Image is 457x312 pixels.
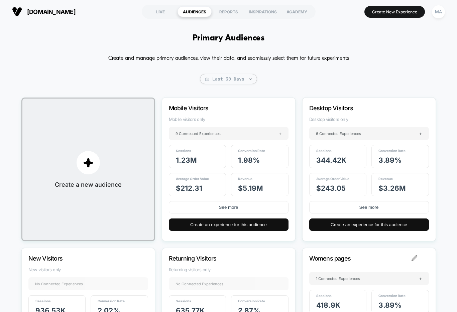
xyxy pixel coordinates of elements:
[35,299,51,303] span: Sessions
[169,267,289,272] span: Returning visitors only
[419,130,422,137] span: +
[10,6,78,17] button: [DOMAIN_NAME]
[378,177,393,181] span: Revenue
[316,184,346,192] span: $ 243.05
[12,7,22,17] img: Visually logo
[309,105,411,112] p: Desktop Visitors
[378,156,402,164] span: 3.89 %
[432,5,445,18] div: MA
[249,79,252,80] img: end
[316,276,360,281] span: 1 Connected Experiences
[412,255,418,261] img: edit
[193,33,264,43] h1: Primary Audiences
[316,301,340,309] span: 418.9k
[178,6,212,17] div: AUDIENCES
[378,149,406,153] span: Conversion Rate
[176,156,197,164] span: 1.23M
[238,156,260,164] span: 1.98 %
[200,74,257,84] span: Last 30 Days
[169,255,270,262] p: Returning Visitors
[238,149,265,153] span: Conversion Rate
[309,201,429,213] button: See more
[83,158,93,168] img: plus
[169,218,289,231] button: Create an experience for this audience
[212,6,246,17] div: REPORTS
[238,177,252,181] span: Revenue
[55,181,122,188] span: Create a new audience
[378,294,406,298] span: Conversion Rate
[316,131,361,136] span: 6 Connected Experiences
[430,5,447,19] button: MA
[108,53,349,64] p: Create and manage primary audiences, view their data, and seamlessly select them for future exper...
[378,301,402,309] span: 3.89 %
[176,184,202,192] span: $ 212.31
[143,6,178,17] div: LIVE
[316,156,346,164] span: 344.42k
[169,201,289,213] button: See more
[176,149,191,153] span: Sessions
[278,130,282,137] span: +
[238,184,263,192] span: $ 5.19M
[28,255,130,262] p: New Visitors
[205,77,209,81] img: calendar
[316,149,332,153] span: Sessions
[169,105,270,112] p: Mobile Visitors
[364,6,425,18] button: Create New Experience
[246,6,280,17] div: INSPIRATIONS
[28,267,148,272] span: New visitors only
[316,177,349,181] span: Average Order Value
[176,177,209,181] span: Average Order Value
[419,275,422,282] span: +
[98,299,125,303] span: Conversion Rate
[316,294,332,298] span: Sessions
[176,299,191,303] span: Sessions
[21,98,155,241] button: plusCreate a new audience
[378,184,406,192] span: $ 3.26M
[238,299,265,303] span: Conversion Rate
[280,6,314,17] div: ACADEMY
[309,218,429,231] button: Create an experience for this audience
[27,8,76,15] span: [DOMAIN_NAME]
[169,117,289,122] span: Mobile visitors only
[309,117,429,122] span: Desktop visitors only
[309,255,411,262] p: Womens pages
[176,131,221,136] span: 9 Connected Experiences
